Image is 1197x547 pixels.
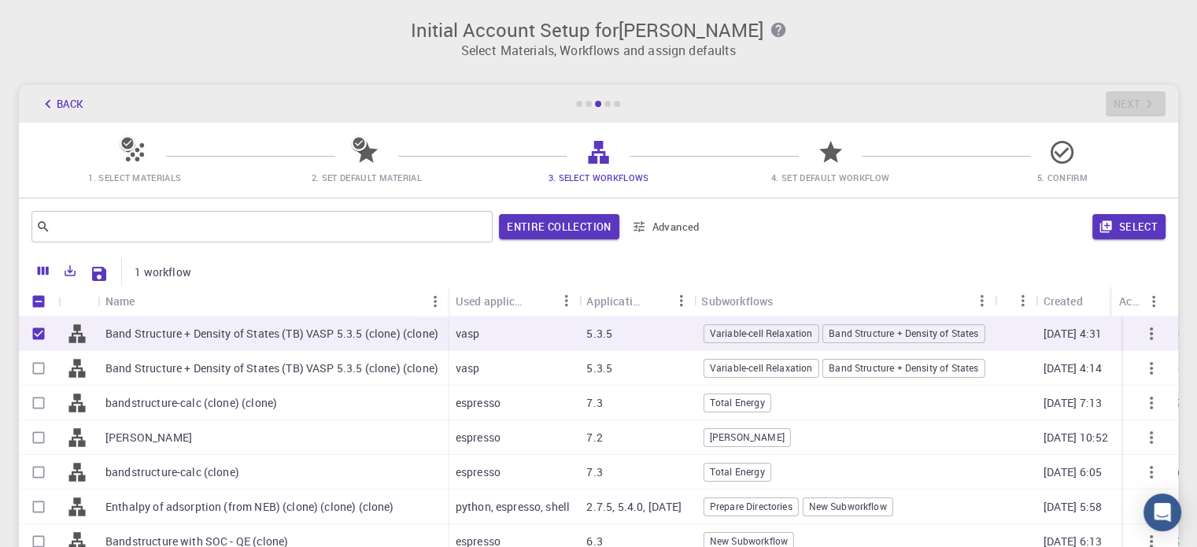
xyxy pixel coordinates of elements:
[823,327,984,340] span: Band Structure + Density of States
[105,395,277,411] p: bandstructure-calc (clone) (clone)
[773,288,798,313] button: Sort
[586,360,612,376] p: 5.3.5
[1043,326,1102,342] p: [DATE] 4:31
[1010,288,1035,313] button: Menu
[704,500,798,513] span: Prepare Directories
[1035,286,1139,316] div: Created
[1141,289,1166,314] button: Menu
[499,214,619,239] span: Filter throughout whole library including sets (folders)
[771,172,889,183] span: 4. Set Default Workflow
[28,41,1169,60] p: Select Materials, Workflows and assign defaults
[98,286,448,316] div: Name
[704,361,818,375] span: Variable-cell Relaxation
[1037,172,1088,183] span: 5. Confirm
[135,264,191,280] p: 1 workflow
[528,288,553,313] button: Sort
[28,19,1169,41] h3: Initial Account Setup for [PERSON_NAME]
[548,172,648,183] span: 3. Select Workflows
[83,258,115,290] button: Save Explorer Settings
[1119,286,1141,316] div: Actions
[1043,395,1102,411] p: [DATE] 7:13
[586,464,602,480] p: 7.3
[105,286,135,316] div: Name
[88,172,181,183] span: 1. Select Materials
[456,464,501,480] p: espresso
[1143,493,1181,531] div: Open Intercom Messenger
[553,288,578,313] button: Menu
[704,396,770,409] span: Total Energy
[586,499,682,515] p: 2.7.5, 5.4.0, [DATE]
[704,431,790,444] span: [PERSON_NAME]
[969,288,994,313] button: Menu
[643,288,668,313] button: Sort
[704,465,770,479] span: Total Energy
[448,286,579,316] div: Used application
[586,430,602,445] p: 7.2
[586,286,643,316] div: Application Version
[1043,430,1108,445] p: [DATE] 10:52
[586,395,602,411] p: 7.3
[105,430,192,445] p: [PERSON_NAME]
[57,258,83,283] button: Export
[31,11,88,25] span: Support
[1092,214,1166,239] button: Select
[105,499,394,515] p: Enthalpy of adsorption (from NEB) (clone) (clone) (clone)
[578,286,693,316] div: Application Version
[456,395,501,411] p: espresso
[30,258,57,283] button: Columns
[105,326,438,342] p: Band Structure + Density of States (TB) VASP 5.3.5 (clone) (clone)
[135,289,161,314] button: Sort
[586,326,612,342] p: 5.3.5
[1043,464,1102,480] p: [DATE] 6:05
[456,360,480,376] p: vasp
[423,289,448,314] button: Menu
[693,286,994,316] div: Subworkflows
[456,430,501,445] p: espresso
[994,286,1035,316] div: Tags
[701,286,773,316] div: Subworkflows
[105,464,239,480] p: bandstructure-calc (clone)
[1083,288,1108,313] button: Sort
[1111,286,1166,316] div: Actions
[31,91,91,116] button: Back
[704,327,818,340] span: Variable-cell Relaxation
[1043,499,1102,515] p: [DATE] 5:58
[668,288,693,313] button: Menu
[105,360,438,376] p: Band Structure + Density of States (TB) VASP 5.3.5 (clone) (clone)
[58,286,98,316] div: Icon
[1043,360,1102,376] p: [DATE] 4:14
[803,500,892,513] span: New Subworkflow
[312,172,422,183] span: 2. Set Default Material
[823,361,984,375] span: Band Structure + Density of States
[1043,286,1082,316] div: Created
[499,214,619,239] button: Entire collection
[456,286,529,316] div: Used application
[456,499,570,515] p: python, espresso, shell
[626,214,707,239] button: Advanced
[456,326,480,342] p: vasp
